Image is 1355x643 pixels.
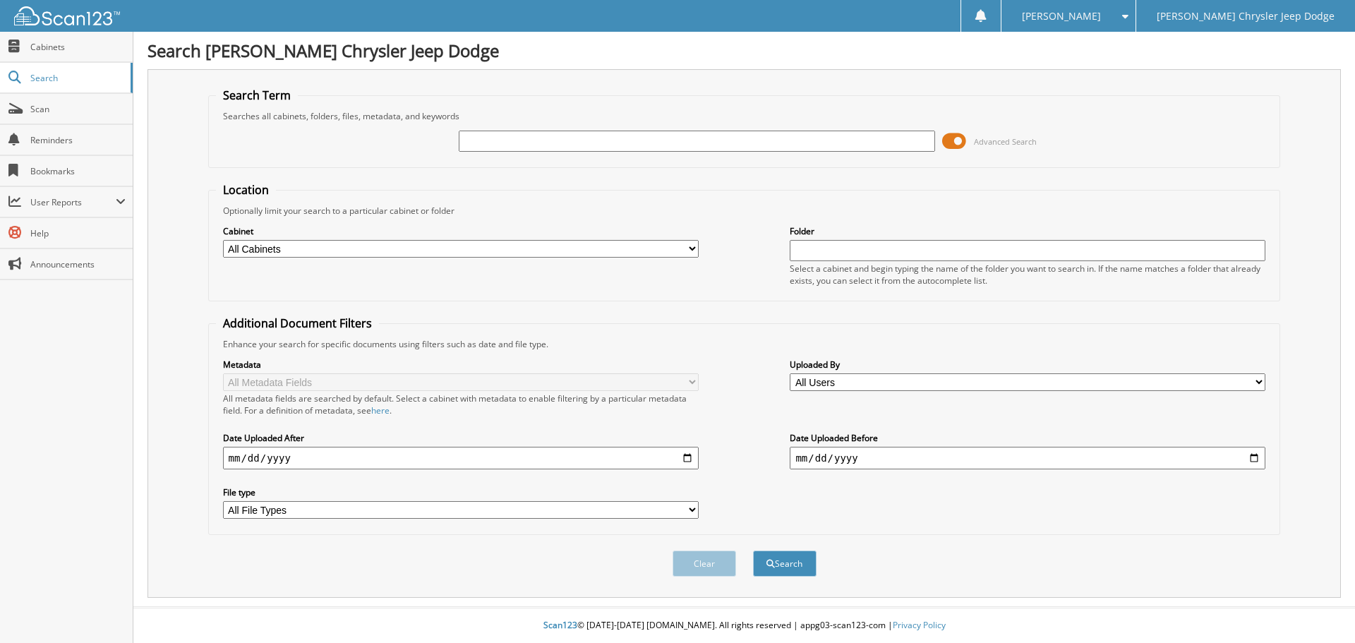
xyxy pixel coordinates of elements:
h1: Search [PERSON_NAME] Chrysler Jeep Dodge [147,39,1341,62]
span: [PERSON_NAME] [1022,12,1101,20]
input: start [223,447,699,469]
span: Search [30,72,124,84]
span: Scan123 [543,619,577,631]
label: Date Uploaded Before [790,432,1265,444]
button: Clear [673,551,736,577]
span: Cabinets [30,41,126,53]
label: Date Uploaded After [223,432,699,444]
label: File type [223,486,699,498]
button: Search [753,551,817,577]
label: Metadata [223,359,699,371]
span: [PERSON_NAME] Chrysler Jeep Dodge [1157,12,1335,20]
img: scan123-logo-white.svg [14,6,120,25]
div: All metadata fields are searched by default. Select a cabinet with metadata to enable filtering b... [223,392,699,416]
div: Select a cabinet and begin typing the name of the folder you want to search in. If the name match... [790,263,1265,287]
legend: Additional Document Filters [216,316,379,331]
span: Advanced Search [974,136,1037,147]
legend: Search Term [216,88,298,103]
legend: Location [216,182,276,198]
label: Folder [790,225,1265,237]
label: Uploaded By [790,359,1265,371]
a: here [371,404,390,416]
div: © [DATE]-[DATE] [DOMAIN_NAME]. All rights reserved | appg03-scan123-com | [133,608,1355,643]
label: Cabinet [223,225,699,237]
span: Reminders [30,134,126,146]
div: Searches all cabinets, folders, files, metadata, and keywords [216,110,1273,122]
span: Bookmarks [30,165,126,177]
div: Enhance your search for specific documents using filters such as date and file type. [216,338,1273,350]
span: Scan [30,103,126,115]
div: Optionally limit your search to a particular cabinet or folder [216,205,1273,217]
span: Help [30,227,126,239]
span: Announcements [30,258,126,270]
a: Privacy Policy [893,619,946,631]
span: User Reports [30,196,116,208]
input: end [790,447,1265,469]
